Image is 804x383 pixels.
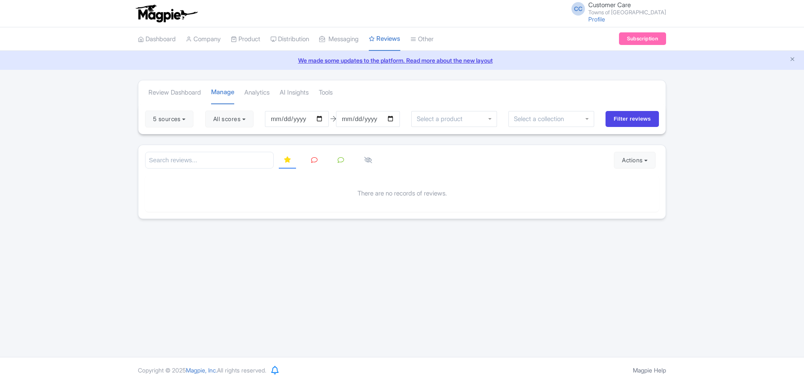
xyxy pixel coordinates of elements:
a: Product [231,28,260,51]
a: Other [410,28,434,51]
input: Select a collection [514,115,570,123]
a: Distribution [270,28,309,51]
input: Select a product [417,115,467,123]
a: Company [186,28,221,51]
a: Review Dashboard [148,81,201,104]
a: Profile [588,16,605,23]
span: CC [571,2,585,16]
button: All scores [205,111,254,127]
a: Analytics [244,81,270,104]
a: Subscription [619,32,666,45]
input: Filter reviews [606,111,659,127]
a: Tools [319,81,333,104]
img: logo-ab69f6fb50320c5b225c76a69d11143b.png [134,4,199,23]
a: Messaging [319,28,359,51]
span: Magpie, Inc. [186,367,217,374]
button: Close announcement [789,55,796,65]
a: Reviews [369,27,400,51]
input: Search reviews... [145,152,274,169]
span: Customer Care [588,1,631,9]
button: Actions [614,152,656,169]
a: Manage [211,81,234,105]
div: There are no records of reviews. [145,175,659,212]
a: AI Insights [280,81,309,104]
a: Dashboard [138,28,176,51]
a: We made some updates to the platform. Read more about the new layout [5,56,799,65]
a: CC Customer Care Towns of [GEOGRAPHIC_DATA] [566,2,666,15]
a: Magpie Help [633,367,666,374]
div: Copyright © 2025 All rights reserved. [133,366,271,375]
small: Towns of [GEOGRAPHIC_DATA] [588,10,666,15]
button: 5 sources [145,111,193,127]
